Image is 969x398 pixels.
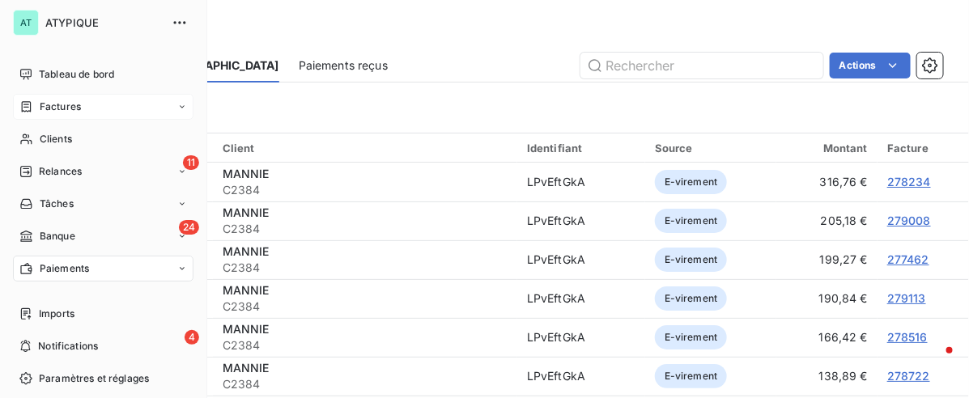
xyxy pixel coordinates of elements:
[223,260,508,276] span: C2384
[299,57,388,74] span: Paiements reçus
[517,318,645,357] td: LPvEftGkA
[887,330,928,344] a: 278516
[517,163,645,201] td: LPvEftGkA
[13,10,39,36] div: AT
[223,205,270,219] span: MANNIE
[887,175,931,188] a: 278234
[223,244,270,258] span: MANNIE
[223,322,270,336] span: MANNIE
[40,132,72,146] span: Clients
[223,142,508,155] div: Client
[776,240,878,279] td: 199,27 €
[517,201,645,240] td: LPvEftGkA
[655,325,728,349] span: E-virement
[887,369,930,383] a: 278722
[223,376,508,392] span: C2384
[830,53,911,78] button: Actions
[786,142,868,155] div: Montant
[527,142,635,155] div: Identifiant
[223,298,508,315] span: C2384
[655,248,728,272] span: E-virement
[887,142,959,155] div: Facture
[40,197,74,211] span: Tâches
[183,155,199,170] span: 11
[517,240,645,279] td: LPvEftGkA
[887,214,931,227] a: 279008
[179,220,199,235] span: 24
[223,182,508,198] span: C2384
[39,67,114,82] span: Tableau de bord
[223,167,270,180] span: MANNIE
[40,261,89,276] span: Paiements
[39,307,74,321] span: Imports
[517,357,645,396] td: LPvEftGkA
[223,283,270,297] span: MANNIE
[914,343,953,382] iframe: Intercom live chat
[223,361,270,375] span: MANNIE
[38,339,98,354] span: Notifications
[517,279,645,318] td: LPvEftGkA
[776,318,878,357] td: 166,42 €
[655,286,728,311] span: E-virement
[655,209,728,233] span: E-virement
[887,252,929,266] a: 277462
[776,163,878,201] td: 316,76 €
[580,53,823,78] input: Rechercher
[776,357,878,396] td: 138,89 €
[40,229,75,243] span: Banque
[223,337,508,354] span: C2384
[39,371,149,386] span: Paramètres et réglages
[655,170,728,194] span: E-virement
[776,201,878,240] td: 205,18 €
[655,142,767,155] div: Source
[45,16,162,29] span: ATYPIQUE
[39,164,82,179] span: Relances
[40,99,81,114] span: Factures
[185,330,199,345] span: 4
[223,221,508,237] span: C2384
[776,279,878,318] td: 190,84 €
[887,291,926,305] a: 279113
[655,364,728,388] span: E-virement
